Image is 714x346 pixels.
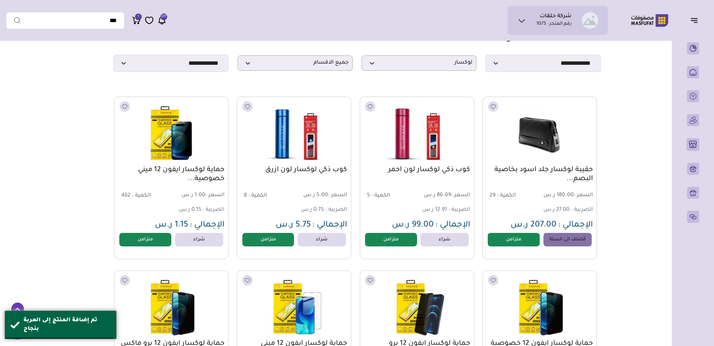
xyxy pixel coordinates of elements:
[558,221,593,230] span: الإجمالي :
[242,60,349,67] span: جميع الاقسام
[119,101,224,164] img: 241.625-241.625202310101422-ApIi1VLqaRGZTbkKBkQ1g1LMrO5yqLMDBxQt4OtM.jpg
[540,192,593,199] span: 180.00 ر.س
[571,207,593,213] span: الضريبة :
[138,13,139,20] span: 1
[487,166,593,183] a: حقيبة لوكسار جلد اسود بخاصية البصم...
[490,193,496,199] span: 29
[364,166,470,174] a: كوب ذكي لوكسار لون احمر
[364,101,470,164] img: 241.625-241.625202310101409-5okiYepCTd5mpMIpm4rB1zILHxxjfvWuwcpBMX8r.jpg
[203,207,224,213] span: الضريبة :
[132,193,151,199] span: الكمية :
[190,221,224,230] span: الإجمالي :
[365,233,417,246] a: متزامن
[488,233,540,246] a: متزامن
[121,193,131,199] span: 462
[24,316,111,333] div: تم إضافة المنتج إلى العربة بنجاح
[422,207,447,213] span: 12.91 ر.س
[155,221,188,230] span: 1.15 ر.س
[487,274,592,337] img: 241.625-241.625202310101421-at3gU8hiGXXcDtWUZSgrmTpZdKfye9OLmndvWtfQ.jpg
[241,166,347,174] a: كوب ذكي لوكسار لون ازرق
[241,101,347,164] img: 241.625-241.625202310101426-kjxycWDtcZ1QTjOMdXKlMdjx1uqOpquFu1OhoRcn.jpg
[132,16,141,25] a: 1
[448,207,470,213] span: الضريبة :
[392,221,434,230] span: 99.00 ر.س
[543,207,570,213] span: 27.00 ر.س
[451,192,470,198] span: السعر :
[536,21,571,28] p: رقم المتجر : 1075
[626,13,674,28] img: Logo
[511,221,557,230] span: 207.00 ر.س
[301,207,324,213] span: 0.75 ر.س
[503,33,565,42] span: ( بيانات المنتج)
[179,207,201,213] span: 0.15 ر.س
[582,12,598,29] img: شركة حلقات
[157,16,166,25] a: 277
[242,233,294,246] a: متزامن
[241,274,347,337] img: 241.625-241.625202310101417-Kj9zbbBmySQffTh4vWCx31PE5nO8kJ8XLoa6O2Yq.jpg
[325,207,347,213] span: الضريبة :
[238,55,353,71] p: جميع الاقسام
[205,192,224,198] span: السعر :
[175,233,223,246] a: شراء
[371,193,390,199] span: الكمية :
[312,221,347,230] span: الإجمالي :
[556,33,563,42] span: 11
[364,274,470,337] img: 241.625-241.625202310101420-u4YOBOMQZqDSUDpA8tPJwpdEQ43Sfjfqyvnl9smA.jpg
[248,193,267,199] span: الكمية :
[435,221,470,230] span: الإجمالي :
[172,192,224,199] span: 1.00 ر.س
[118,166,224,183] a: حماية لوكسار ايفون 12 ميني خصوصية...
[119,233,171,246] a: متزامن
[497,193,516,199] span: الكمية :
[295,192,347,199] span: 5.00 ر.س
[161,13,166,20] span: 277
[362,55,477,71] p: لوكسار
[366,60,473,67] span: لوكسار
[487,101,592,164] img: 241.625-241.625202310101411-HmL0q4aJUjBF2PdGaVmfivOKo0hE1YttGupVTqME.jpg
[420,233,469,246] a: شراء
[244,193,247,199] span: 8
[298,233,346,246] a: شراء
[119,274,224,337] img: 241.625-241.625202310101419-YlVdQeysQVukLXEWWu8Py7U8ibfpfQxSQ4DJXQkt.jpg
[543,233,592,246] a: مٌضاف الى السلة
[328,192,347,198] span: السعر :
[418,192,470,199] span: 86.09 ر.س
[574,192,593,198] span: السعر :
[276,221,311,230] span: 5.75 ر.س
[367,193,370,199] span: 5
[540,13,571,21] h1: شركة حلقات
